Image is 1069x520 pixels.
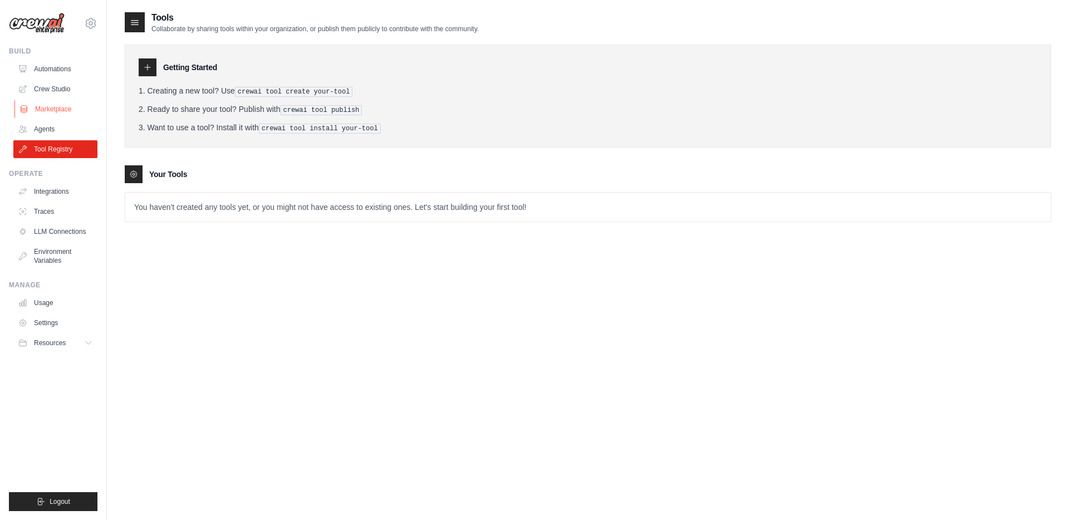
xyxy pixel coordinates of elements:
[13,314,97,332] a: Settings
[9,169,97,178] div: Operate
[281,105,362,115] pre: crewai tool publish
[9,47,97,56] div: Build
[9,492,97,511] button: Logout
[149,169,187,180] h3: Your Tools
[163,62,217,73] h3: Getting Started
[34,339,66,347] span: Resources
[13,294,97,312] a: Usage
[13,203,97,220] a: Traces
[139,122,1037,134] li: Want to use a tool? Install it with
[13,60,97,78] a: Automations
[125,193,1051,222] p: You haven't created any tools yet, or you might not have access to existing ones. Let's start bui...
[139,104,1037,115] li: Ready to share your tool? Publish with
[13,80,97,98] a: Crew Studio
[13,334,97,352] button: Resources
[151,11,479,24] h2: Tools
[13,223,97,241] a: LLM Connections
[13,183,97,200] a: Integrations
[50,497,70,506] span: Logout
[259,124,381,134] pre: crewai tool install your-tool
[14,100,99,118] a: Marketplace
[139,85,1037,97] li: Creating a new tool? Use
[9,281,97,290] div: Manage
[13,140,97,158] a: Tool Registry
[9,13,65,34] img: Logo
[13,120,97,138] a: Agents
[235,87,353,97] pre: crewai tool create your-tool
[13,243,97,269] a: Environment Variables
[151,24,479,33] p: Collaborate by sharing tools within your organization, or publish them publicly to contribute wit...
